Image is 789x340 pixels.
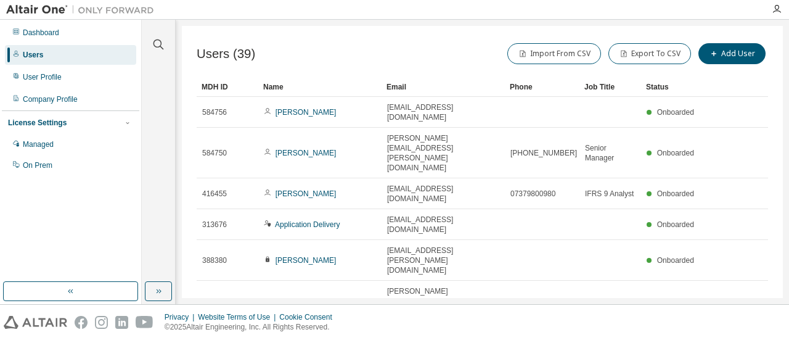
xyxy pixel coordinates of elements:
[75,316,88,329] img: facebook.svg
[386,77,500,97] div: Email
[202,148,227,158] span: 584750
[387,133,499,173] span: [PERSON_NAME][EMAIL_ADDRESS][PERSON_NAME][DOMAIN_NAME]
[387,215,499,234] span: [EMAIL_ADDRESS][DOMAIN_NAME]
[608,43,691,64] button: Export To CSV
[510,189,555,199] span: 07379800980
[23,28,59,38] div: Dashboard
[387,102,499,122] span: [EMAIL_ADDRESS][DOMAIN_NAME]
[115,316,128,329] img: linkedin.svg
[276,256,337,265] a: [PERSON_NAME]
[657,108,694,117] span: Onboarded
[197,47,255,61] span: Users (39)
[387,246,499,275] span: [EMAIL_ADDRESS][PERSON_NAME][DOMAIN_NAME]
[276,149,337,157] a: [PERSON_NAME]
[585,189,634,199] span: IFRS 9 Analyst
[95,316,108,329] img: instagram.svg
[23,160,52,170] div: On Prem
[276,189,337,198] a: [PERSON_NAME]
[585,143,636,163] span: Senior Manager
[165,312,198,322] div: Privacy
[202,189,227,199] span: 416455
[8,118,67,128] div: License Settings
[507,43,601,64] button: Import From CSV
[387,286,499,326] span: [PERSON_NAME][EMAIL_ADDRESS][PERSON_NAME][DOMAIN_NAME]
[510,148,577,158] span: [PHONE_NUMBER]
[202,255,227,265] span: 388380
[165,322,340,333] p: © 2025 Altair Engineering, Inc. All Rights Reserved.
[279,312,339,322] div: Cookie Consent
[202,220,227,230] span: 313676
[698,43,766,64] button: Add User
[6,4,160,16] img: Altair One
[263,77,377,97] div: Name
[657,256,694,265] span: Onboarded
[276,108,337,117] a: [PERSON_NAME]
[657,220,694,229] span: Onboarded
[510,77,574,97] div: Phone
[23,50,43,60] div: Users
[584,77,636,97] div: Job Title
[646,77,698,97] div: Status
[23,94,78,104] div: Company Profile
[387,184,499,204] span: [EMAIL_ADDRESS][DOMAIN_NAME]
[136,316,153,329] img: youtube.svg
[275,220,340,229] a: Application Delivery
[23,72,62,82] div: User Profile
[4,316,67,329] img: altair_logo.svg
[202,77,253,97] div: MDH ID
[202,107,227,117] span: 584756
[657,149,694,157] span: Onboarded
[198,312,279,322] div: Website Terms of Use
[23,139,54,149] div: Managed
[657,189,694,198] span: Onboarded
